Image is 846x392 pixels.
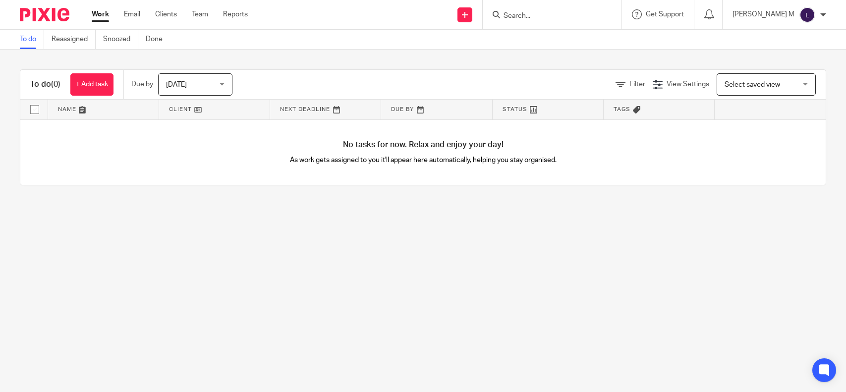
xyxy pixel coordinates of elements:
[155,9,177,19] a: Clients
[52,30,96,49] a: Reassigned
[131,79,153,89] p: Due by
[92,9,109,19] a: Work
[146,30,170,49] a: Done
[51,80,60,88] span: (0)
[222,155,624,165] p: As work gets assigned to you it'll appear here automatically, helping you stay organised.
[733,9,794,19] p: [PERSON_NAME] M
[629,81,645,88] span: Filter
[614,107,630,112] span: Tags
[124,9,140,19] a: Email
[103,30,138,49] a: Snoozed
[20,30,44,49] a: To do
[166,81,187,88] span: [DATE]
[192,9,208,19] a: Team
[646,11,684,18] span: Get Support
[799,7,815,23] img: svg%3E
[70,73,113,96] a: + Add task
[20,140,826,150] h4: No tasks for now. Relax and enjoy your day!
[20,8,69,21] img: Pixie
[30,79,60,90] h1: To do
[725,81,780,88] span: Select saved view
[223,9,248,19] a: Reports
[667,81,709,88] span: View Settings
[503,12,592,21] input: Search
